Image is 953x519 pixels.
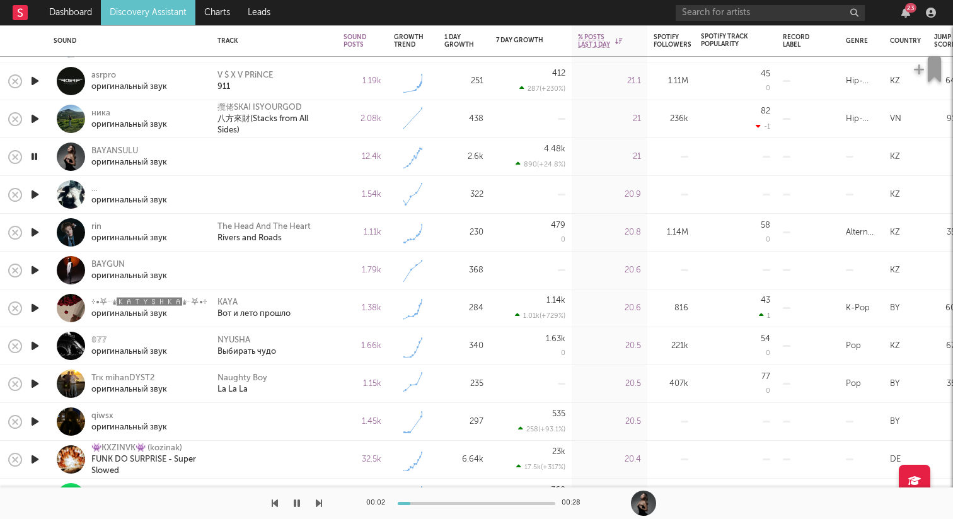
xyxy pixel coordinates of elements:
[496,37,546,44] div: 7 Day Growth
[217,37,325,45] div: Track
[444,301,483,316] div: 284
[761,296,770,305] div: 43
[701,33,751,48] div: Spotify Track Popularity
[654,339,688,354] div: 221k
[890,376,899,392] div: BY
[578,74,641,89] div: 21.1
[344,339,381,354] div: 1.66k
[756,122,770,131] div: -1
[846,301,870,316] div: K-Pop
[217,335,250,346] a: NYUSHA
[217,102,302,114] a: 攬佬SKAI ISYOURGOD
[578,301,641,316] div: 20.6
[91,259,167,271] div: BAYGUN
[91,373,167,384] div: Тгк mihanDYST2
[766,388,770,395] div: 0
[516,160,565,168] div: 890 ( +24.8 % )
[561,350,565,357] div: 0
[761,335,770,343] div: 54
[444,187,483,202] div: 322
[344,376,381,392] div: 1.15k
[676,5,865,21] input: Search for artists
[91,454,202,477] div: FUNK DO SURPRISE - Super Slowed
[546,296,565,305] div: 1.14k
[759,312,770,320] div: 1
[91,108,167,131] a: никаоригинальный звук
[91,373,167,395] a: Тгк mihanDYST2оригинальный звук
[519,85,565,93] div: 287 ( +230 % )
[91,221,167,233] div: rin
[761,373,770,381] div: 77
[91,157,167,168] div: оригинальный звук
[217,384,248,395] a: La La La
[444,414,483,429] div: 297
[761,107,770,115] div: 82
[562,496,587,511] div: 00:28
[901,8,910,18] button: 23
[890,149,900,165] div: KZ
[546,335,565,343] div: 1.63k
[91,70,167,93] a: asrproоригинальный звук
[91,146,167,168] a: BAYANSULUоригинальный звук
[217,373,267,384] a: Naughty Boy
[766,85,770,92] div: 0
[444,339,483,354] div: 340
[654,112,688,127] div: 236k
[551,486,565,494] div: 360
[344,452,381,467] div: 32.5k
[890,225,900,240] div: KZ
[890,74,900,89] div: KZ
[654,33,691,49] div: Spotify Followers
[783,33,814,49] div: Record Label
[890,112,901,127] div: VN
[444,33,474,49] div: 1 Day Growth
[552,410,565,418] div: 535
[905,3,916,13] div: 23
[91,195,167,206] div: оригинальный звук
[217,233,282,244] a: Rivers and Roads
[344,225,381,240] div: 1.11k
[551,221,565,230] div: 479
[846,225,877,240] div: Alternative
[217,346,276,358] a: Выбирать чудо
[846,112,877,127] div: Hip-Hop/Rap
[578,452,641,467] div: 20.4
[217,81,230,93] a: 911
[91,221,167,244] a: rinоригинальный звук
[344,149,381,165] div: 12.4k
[344,74,381,89] div: 1.19k
[846,37,868,45] div: Genre
[578,414,641,429] div: 20.5
[91,259,167,282] a: BAYGUNоригинальный звук
[654,225,688,240] div: 1.14M
[890,263,900,278] div: KZ
[552,448,565,456] div: 23k
[890,339,900,354] div: KZ
[91,184,167,206] a: …оригинальный звук
[654,74,688,89] div: 1.11M
[217,221,311,233] a: The Head And The Heart
[846,339,861,354] div: Pop
[217,114,331,136] div: 八方來財(Stacks from All Sides)
[344,187,381,202] div: 1.54k
[890,187,900,202] div: KZ
[91,443,202,477] a: 👾KXZINVK👾 (kozinak)FUNK DO SURPRISE - Super Slowed
[516,463,565,471] div: 17.5k ( +317 % )
[91,335,167,346] div: 𝟘𝟟𝟟
[91,119,167,131] div: оригинальный звук
[91,486,179,498] div: музыка для липсингов
[91,70,167,81] div: asrpro
[54,37,199,45] div: Sound
[444,263,483,278] div: 368
[217,297,238,308] a: KAYA
[217,70,273,81] div: V $ X V PRiNCE
[91,297,207,308] div: ༶•⛧┈♛🅺🅰🆃🆈🆂🅷🅺🅰♛┈⛧•༶
[91,271,167,282] div: оригинальный звук
[91,81,167,93] div: оригинальный звук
